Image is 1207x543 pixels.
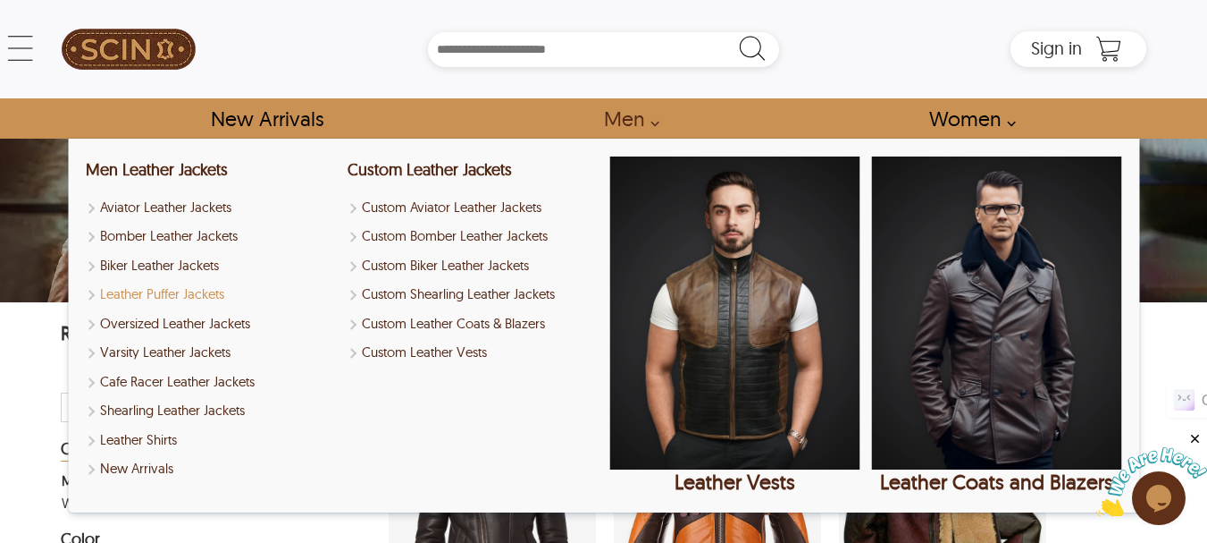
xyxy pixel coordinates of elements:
[1031,37,1082,59] span: Sign in
[86,226,336,247] a: Shop Men Bomber Leather Jackets
[348,256,598,276] a: Shop Custom Biker Leather Jackets
[871,157,1121,470] img: Leather Coats and Blazers
[86,430,336,451] a: Shop Leather Shirts
[86,314,336,335] a: Shop Oversized Leather Jackets
[62,9,196,89] img: SCIN
[1031,43,1082,57] a: Sign in
[86,284,336,305] a: Shop Leather Puffer Jackets
[609,157,859,495] a: Leather Vests
[86,256,336,276] a: Shop Men Biker Leather Jackets
[1091,36,1127,63] a: Shopping Cart
[609,470,859,495] div: Leather Vests
[62,492,339,514] a: Filter Women Aviator Leather Jackets
[609,157,859,470] img: Leather Vests
[86,343,336,363] a: Shop Varsity Leather Jackets
[86,159,228,180] a: Shop Men Leather Jackets
[61,440,343,462] div: Heading Filter Men Aviator Leather Jackets by Categories
[86,198,336,218] a: Shop Men Aviator Leather Jackets
[348,159,512,180] a: Custom Leather Jackets
[348,314,598,335] a: Shop Custom Leather Coats & Blazers
[62,470,339,492] a: Filter Men Aviator Leather Jackets
[62,470,222,492] div: Men Aviator Leather Jackets
[86,459,336,479] a: Shop New Arrivals
[61,9,197,89] a: SCIN
[348,343,598,363] a: Shop Custom Leather Vests
[583,98,669,139] a: shop men's leather jackets
[190,98,343,139] a: Shop New Arrivals
[348,198,598,218] a: Custom Aviator Leather Jackets
[348,284,598,305] a: Shop Custom Shearling Leather Jackets
[1096,431,1207,516] iframe: chat widget
[909,98,1026,139] a: Shop Women Leather Jackets
[61,320,343,350] p: REFINE YOUR SEARCH
[86,372,336,393] a: Shop Men Cafe Racer Leather Jackets
[348,226,598,247] a: Shop Custom Bomber Leather Jackets
[871,470,1121,495] div: Leather Coats and Blazers
[62,492,243,514] div: Women Aviator Leather Jackets
[86,401,336,421] a: Shop Men Shearling Leather Jackets
[871,157,1121,495] a: Leather Coats and Blazers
